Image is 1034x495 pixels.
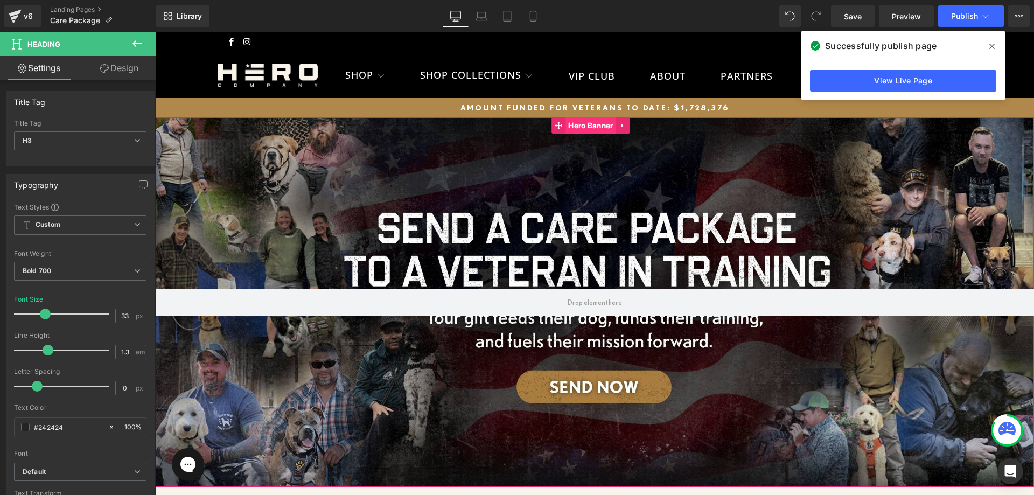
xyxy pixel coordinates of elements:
span: px [136,312,145,319]
a: Design [80,56,158,80]
h2: AMOUNT FUNDED FOR VETERANS TO DATE: $1,728,376 [68,66,811,85]
b: H3 [23,136,32,144]
div: Font [14,450,146,457]
span: ABOUT [494,37,530,50]
a: New Library [156,5,209,27]
div: Text Color [14,404,146,412]
span: DONATE [652,37,695,50]
div: Title Tag [14,120,146,127]
div: Line Height [14,332,146,339]
div: Text Styles [14,203,146,211]
span: Hero Banner [410,85,460,101]
div: Font Size [14,296,44,303]
div: Typography [14,175,58,190]
button: Publish [938,5,1004,27]
b: Custom [36,220,60,229]
button: Redo [805,5,827,27]
a: v6 [4,5,41,27]
a: Tablet [494,5,520,27]
iframe: Gorgias live chat messenger [11,412,54,452]
span: Library [177,11,202,21]
b: Bold 700 [23,267,51,275]
span: SHOP [190,36,218,49]
span: Preview [892,11,921,22]
a: Mobile [520,5,546,27]
a: The Hero Company on Facebook [71,6,80,15]
span: em [136,348,145,355]
img: The Hero Company [62,31,162,55]
div: v6 [22,9,35,23]
span: VIP CLUB [413,37,459,50]
a: PARTNERS [551,31,631,57]
a: Preview [879,5,934,27]
a: DONATE [638,31,709,57]
a: Landing Pages [50,5,156,14]
span: Save [844,11,862,22]
button: Undo [779,5,801,27]
a: The Hero Company on Instagram [86,6,95,15]
span: px [136,385,145,392]
a: ABOUT [480,31,544,57]
button: More [1008,5,1030,27]
summary: SHOP [176,30,243,58]
a: Expand / Collapse [460,85,474,101]
div: Letter Spacing [14,368,146,375]
a: Laptop [469,5,494,27]
summary: SHOP COLLECTIONS [250,30,392,58]
nav: Translation missing: en.navigation.header.main_nav [176,30,708,58]
span: Heading [27,40,60,48]
div: % [120,418,146,437]
div: Font Weight [14,250,146,257]
span: SHOP COLLECTIONS [264,36,366,49]
a: Desktop [443,5,469,27]
a: Login [739,4,770,17]
i: Default [23,468,46,477]
span: Publish [951,12,978,20]
a: VIP CLUB [399,31,473,57]
input: Search [719,32,816,55]
span: PARTNERS [565,37,617,50]
span: Care Package [50,16,100,25]
div: Title Tag [14,92,46,107]
input: Color [34,421,103,433]
span: Successfully publish page [825,39,937,52]
div: Open Intercom Messenger [997,458,1023,484]
a: View Live Page [810,70,996,92]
